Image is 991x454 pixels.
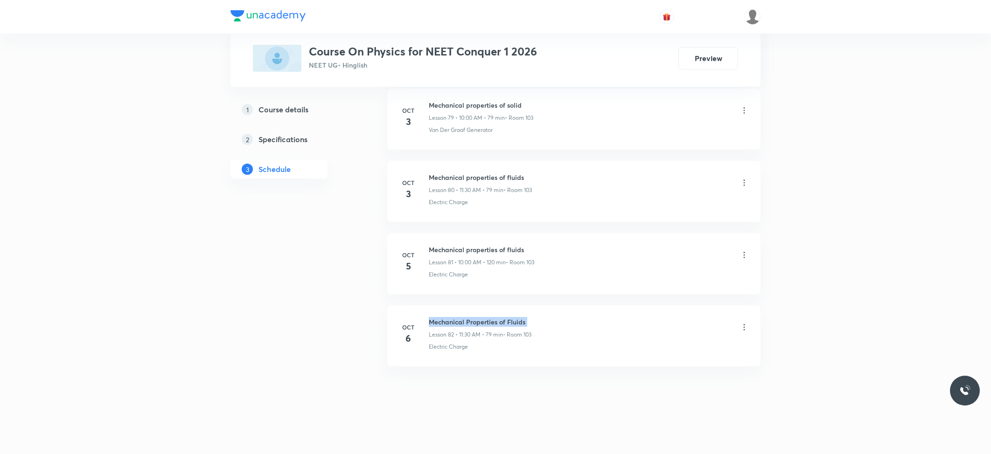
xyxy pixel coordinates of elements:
img: avatar [663,13,671,21]
p: Van Der Graaf Generator [429,126,493,134]
p: Lesson 82 • 11:30 AM • 79 min [429,330,503,339]
p: Electric Charge [429,270,468,279]
h6: Mechanical properties of fluids [429,245,534,255]
p: • Room 103 [505,114,533,122]
p: 2 [242,134,253,145]
p: Electric Charge [429,343,468,351]
a: 2Specifications [230,130,357,149]
h5: Course details [258,104,308,115]
h5: Specifications [258,134,307,145]
p: 1 [242,104,253,115]
p: 3 [242,164,253,175]
p: Lesson 79 • 10:00 AM • 79 min [429,114,505,122]
h5: Schedule [258,164,291,175]
h4: 5 [399,259,418,273]
h6: Oct [399,323,418,331]
h4: 3 [399,115,418,129]
h6: Oct [399,179,418,187]
h4: 6 [399,331,418,345]
h6: Oct [399,106,418,115]
p: NEET UG • Hinglish [309,60,537,70]
img: ttu [959,385,970,396]
h4: 3 [399,187,418,201]
a: Company Logo [230,10,306,24]
img: Divya tyagi [745,9,761,25]
h6: Mechanical properties of solid [429,100,533,110]
p: Electric Charge [429,198,468,206]
h3: Course On Physics for NEET Conquer 1 2026 [309,45,537,58]
p: Lesson 80 • 11:30 AM • 79 min [429,186,503,194]
img: 0B4AA948-757E-461D-92D0-F5FE56F3D4AE_plus.png [253,45,301,72]
button: Preview [678,47,738,69]
h6: Mechanical properties of fluids [429,172,532,182]
button: avatar [659,9,674,24]
p: • Room 103 [503,186,532,194]
h6: Mechanical Properties of Fluids [429,317,531,327]
img: Company Logo [230,10,306,21]
p: • Room 103 [506,258,534,267]
a: 1Course details [230,100,357,119]
h6: Oct [399,251,418,259]
p: Lesson 81 • 10:00 AM • 120 min [429,258,506,267]
p: • Room 103 [503,330,531,339]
